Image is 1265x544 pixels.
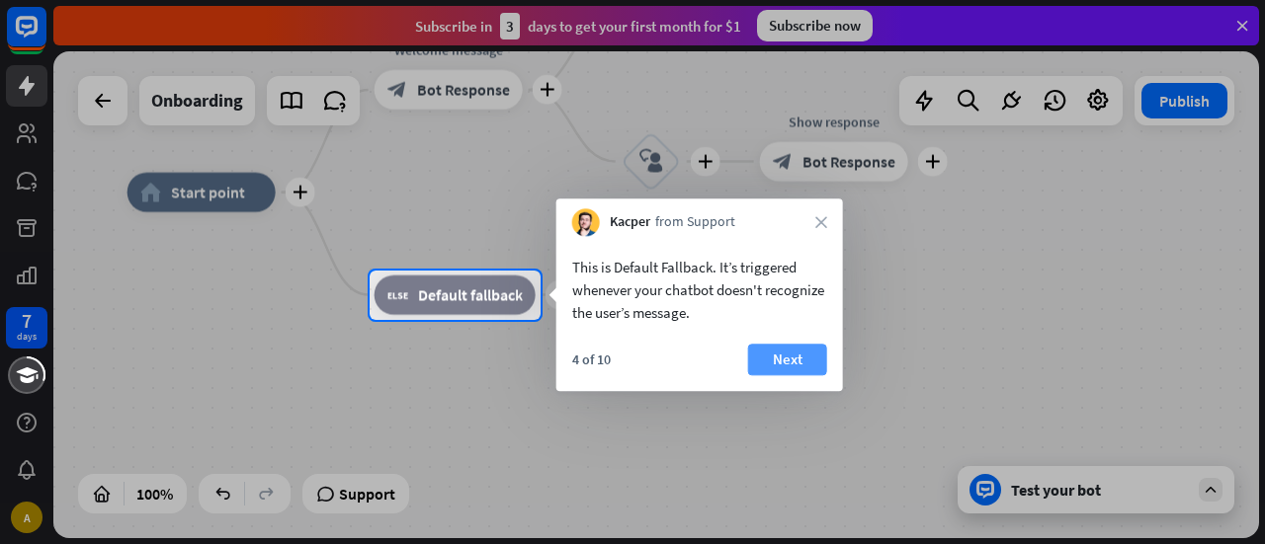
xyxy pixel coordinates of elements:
span: Default fallback [418,285,523,305]
button: Next [748,344,827,375]
div: This is Default Fallback. It’s triggered whenever your chatbot doesn't recognize the user’s message. [572,256,827,324]
i: block_fallback [387,285,408,305]
i: close [815,216,827,228]
span: from Support [655,213,735,233]
div: 4 of 10 [572,350,611,368]
span: Kacper [610,213,650,233]
button: Open LiveChat chat widget [16,8,75,67]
